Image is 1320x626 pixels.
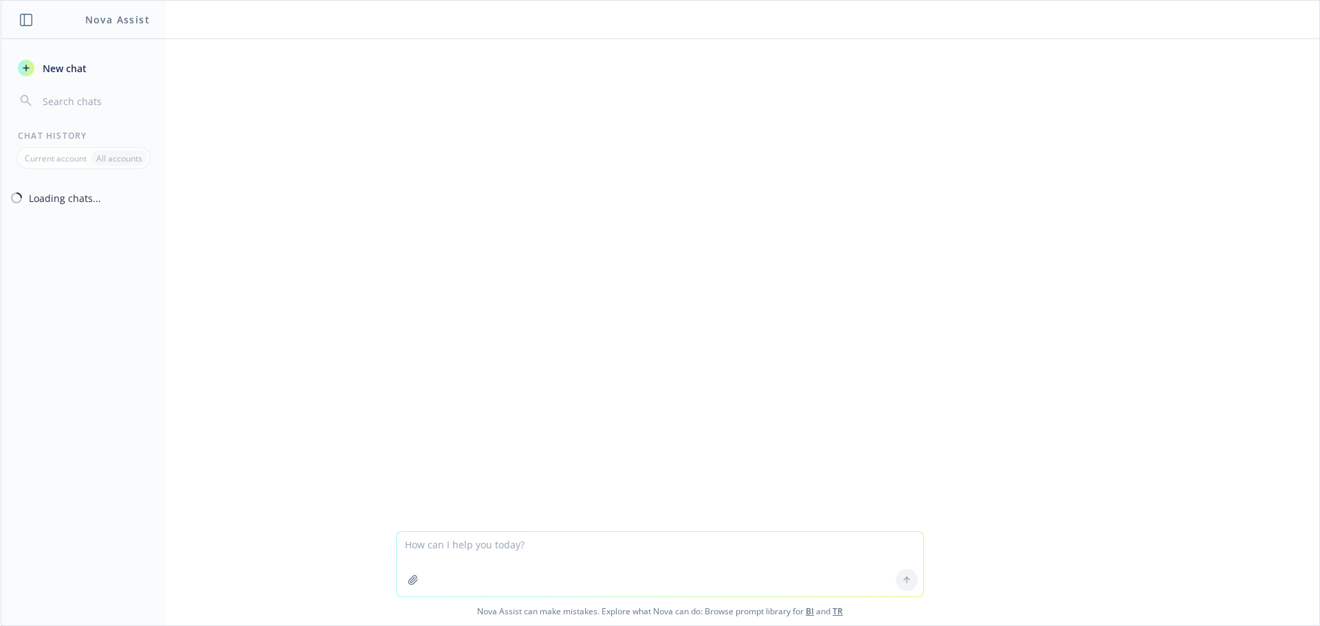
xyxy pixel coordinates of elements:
a: BI [806,605,814,617]
a: TR [833,605,843,617]
p: Current account [25,153,87,164]
span: Nova Assist can make mistakes. Explore what Nova can do: Browse prompt library for and [6,597,1314,625]
input: Search chats [40,91,149,111]
span: New chat [40,61,87,76]
div: Chat History [1,130,166,142]
button: Loading chats... [1,186,166,210]
button: New chat [12,56,155,80]
h1: Nova Assist [85,12,150,27]
p: All accounts [96,153,142,164]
